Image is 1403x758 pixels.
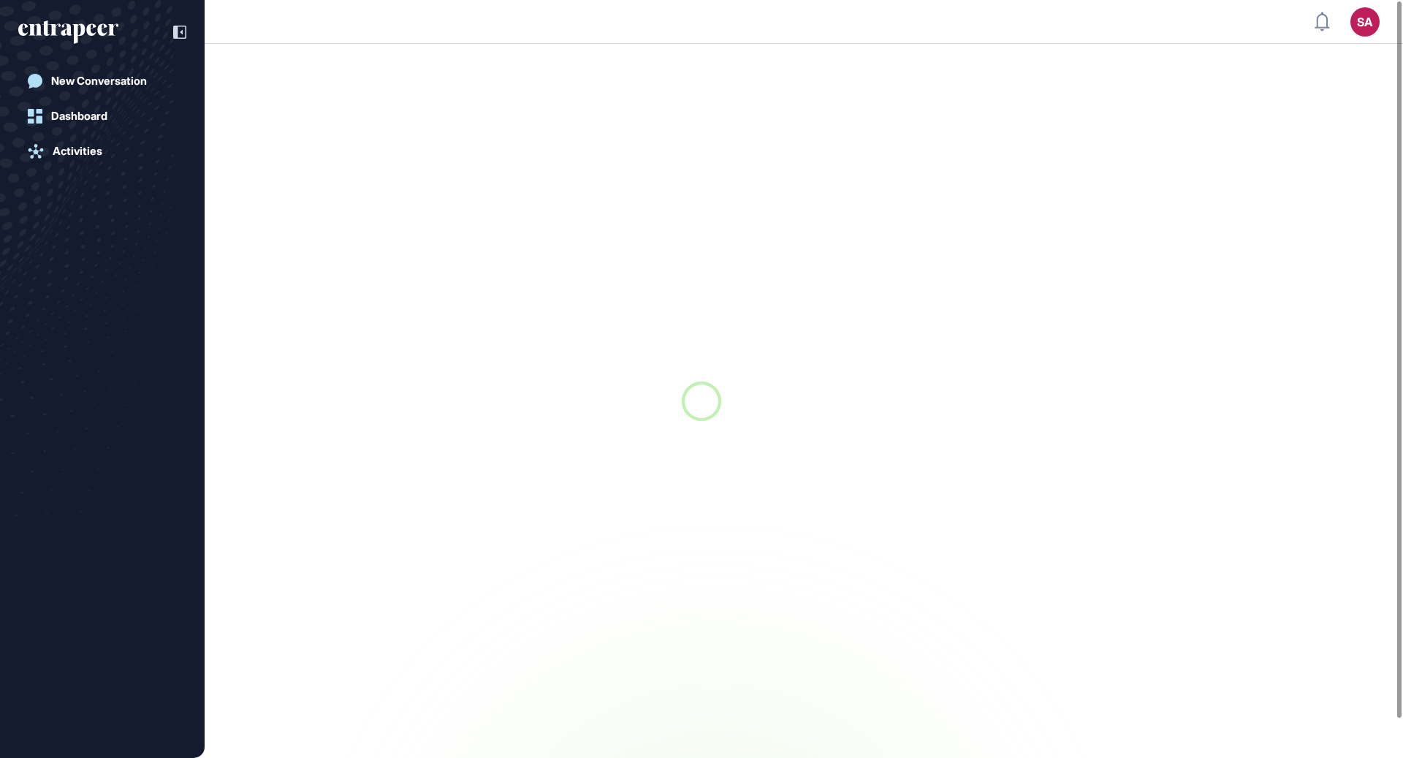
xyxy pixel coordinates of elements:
div: New Conversation [51,75,147,88]
div: Dashboard [51,110,107,123]
div: Activities [53,145,102,158]
a: New Conversation [18,67,186,96]
a: Activities [18,137,186,166]
a: Dashboard [18,102,186,131]
button: SA [1350,7,1380,37]
div: entrapeer-logo [18,20,118,44]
